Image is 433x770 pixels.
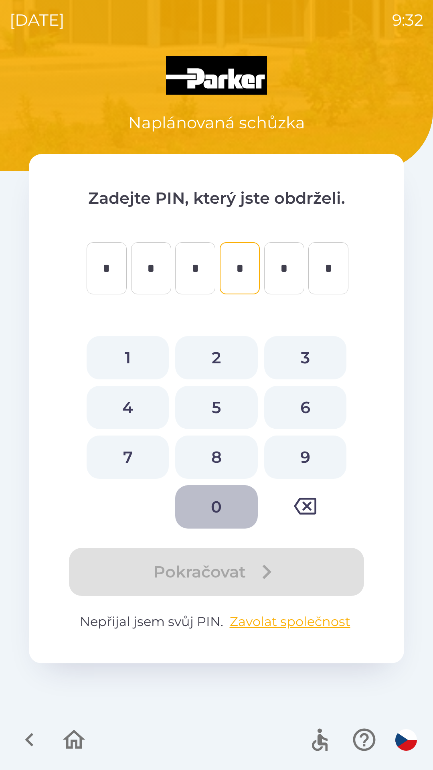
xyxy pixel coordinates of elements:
button: 3 [264,336,346,379]
button: 2 [175,336,257,379]
button: 1 [87,336,169,379]
button: 0 [175,485,257,529]
p: Nepřijal jsem svůj PIN. [61,612,372,631]
button: 7 [87,436,169,479]
p: Naplánovaná schůzka [128,111,305,135]
p: 9:32 [392,8,423,32]
p: [DATE] [10,8,65,32]
button: Zavolat společnost [227,612,354,631]
button: 8 [175,436,257,479]
img: Logo [29,56,404,95]
button: 6 [264,386,346,429]
button: 5 [175,386,257,429]
img: cs flag [395,729,417,751]
button: 9 [264,436,346,479]
p: Zadejte PIN, který jste obdrželi. [61,186,372,210]
button: 4 [87,386,169,429]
